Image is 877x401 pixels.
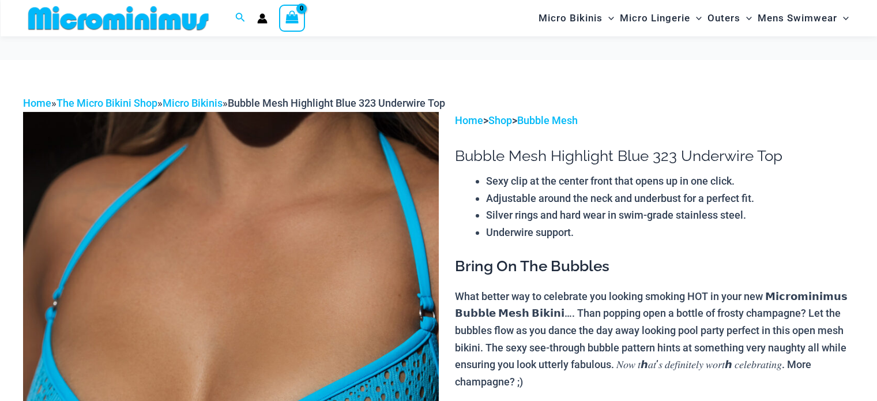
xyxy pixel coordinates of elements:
[488,114,512,126] a: Shop
[23,97,445,109] span: » » »
[755,3,852,33] a: Mens SwimwearMenu ToggleMenu Toggle
[163,97,223,109] a: Micro Bikinis
[837,3,849,33] span: Menu Toggle
[486,190,854,207] li: Adjustable around the neck and underbust for a perfect fit.
[455,288,854,391] p: What better way to celebrate you looking smoking HOT in your new 𝗠𝗶𝗰𝗿𝗼𝗺𝗶𝗻𝗶𝗺𝘂𝘀 𝗕𝘂𝗯𝗯𝗹𝗲 𝗠𝗲𝘀𝗵 𝗕𝗶𝗸𝗶𝗻𝗶…...
[758,3,837,33] span: Mens Swimwear
[534,2,854,35] nav: Site Navigation
[690,3,702,33] span: Menu Toggle
[517,114,578,126] a: Bubble Mesh
[603,3,614,33] span: Menu Toggle
[279,5,306,31] a: View Shopping Cart, empty
[455,147,854,165] h1: Bubble Mesh Highlight Blue 323 Underwire Top
[539,3,603,33] span: Micro Bikinis
[455,114,483,126] a: Home
[455,112,854,129] p: > >
[705,3,755,33] a: OutersMenu ToggleMenu Toggle
[536,3,617,33] a: Micro BikinisMenu ToggleMenu Toggle
[257,13,268,24] a: Account icon link
[455,257,854,276] h3: Bring On The Bubbles
[23,97,51,109] a: Home
[486,207,854,224] li: Silver rings and hard wear in swim-grade stainless steel.
[486,224,854,241] li: Underwire support.
[228,97,445,109] span: Bubble Mesh Highlight Blue 323 Underwire Top
[57,97,157,109] a: The Micro Bikini Shop
[486,173,854,190] li: Sexy clip at the center front that opens up in one click.
[620,3,690,33] span: Micro Lingerie
[617,3,705,33] a: Micro LingerieMenu ToggleMenu Toggle
[24,5,213,31] img: MM SHOP LOGO FLAT
[235,11,246,25] a: Search icon link
[707,3,740,33] span: Outers
[740,3,752,33] span: Menu Toggle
